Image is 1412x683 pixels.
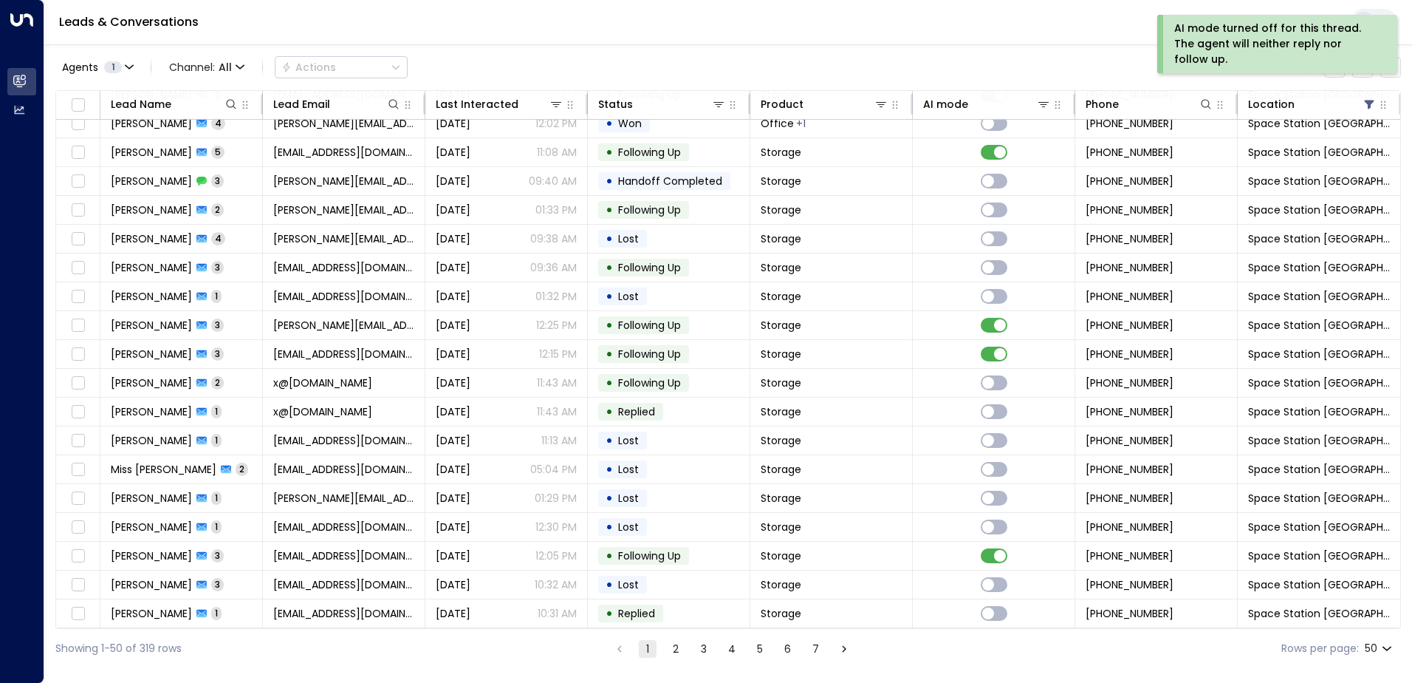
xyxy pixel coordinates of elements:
[723,640,741,658] button: Go to page 4
[530,462,577,477] p: 05:04 PM
[761,318,801,333] span: Storage
[530,260,577,275] p: 09:36 AM
[111,577,192,592] span: Caron Willis
[1086,231,1173,246] span: +447889876395
[69,432,87,450] span: Toggle select row
[807,640,825,658] button: Go to page 7
[1248,174,1390,188] span: Space Station Doncaster
[69,518,87,537] span: Toggle select row
[618,376,681,390] span: Following Up
[1248,577,1390,592] span: Space Station Doncaster
[69,201,87,220] span: Toggle select row
[1086,174,1173,188] span: +447760693849
[111,404,192,419] span: Frank Sidebottom
[69,547,87,565] span: Toggle select row
[606,197,613,222] div: •
[211,232,225,245] span: 4
[211,319,224,331] span: 3
[618,145,681,160] span: Following Up
[211,492,222,504] span: 1
[273,289,414,304] span: andrewmartin180@gmail.com
[211,607,222,619] span: 1
[618,433,639,448] span: Lost
[761,548,801,563] span: Storage
[1248,145,1390,160] span: Space Station Doncaster
[1086,95,1119,113] div: Phone
[436,203,470,217] span: Aug 26, 2025
[618,548,681,563] span: Following Up
[69,143,87,162] span: Toggle select row
[273,95,330,113] div: Lead Email
[1086,260,1173,275] span: +447725835716
[761,95,888,113] div: Product
[211,290,222,302] span: 1
[69,605,87,623] span: Toggle select row
[761,260,801,275] span: Storage
[1248,606,1390,621] span: Space Station Doncaster
[606,428,613,453] div: •
[111,491,192,506] span: Ann-Marie Gane
[761,289,801,304] span: Storage
[1086,577,1173,592] span: +447905427221
[538,606,577,621] p: 10:31 AM
[69,172,87,191] span: Toggle select row
[761,376,801,390] span: Storage
[537,404,577,419] p: 11:43 AM
[69,316,87,335] span: Toggle select row
[111,462,216,477] span: Miss m samadi
[273,231,414,246] span: kate.1608@hotmail.co.uk
[618,116,642,131] span: Won
[211,376,224,389] span: 2
[606,601,613,626] div: •
[606,111,613,136] div: •
[606,399,613,424] div: •
[1086,404,1173,419] span: +447890123456
[273,174,414,188] span: eddie.vabole@gmail.com
[539,347,577,361] p: 12:15 PM
[606,457,613,482] div: •
[835,640,853,658] button: Go to next page
[618,606,655,621] span: Replied
[69,230,87,248] span: Toggle select row
[1086,462,1173,477] span: +447817164824
[1086,433,1173,448] span: +447946153011
[211,578,224,591] span: 3
[436,116,470,131] span: Sep 01, 2025
[618,174,722,188] span: Handoff Completed
[436,318,470,333] span: Aug 31, 2025
[535,116,577,131] p: 12:02 PM
[273,318,414,333] span: trevor.j.peacock@gmail.com
[69,115,87,133] span: Toggle select row
[618,520,639,534] span: Lost
[273,95,401,113] div: Lead Email
[761,95,803,113] div: Product
[618,577,639,592] span: Lost
[273,491,414,506] span: annmarie.gane@gmail.com
[761,577,801,592] span: Storage
[606,169,613,194] div: •
[55,641,182,656] div: Showing 1-50 of 319 rows
[211,117,225,129] span: 4
[273,520,414,534] span: stevefinnegan@hotmail.co.uk
[761,606,801,621] span: Storage
[606,341,613,367] div: •
[111,95,171,113] div: Lead Name
[163,57,250,78] span: Channel:
[761,145,801,160] span: Storage
[606,284,613,309] div: •
[69,96,87,115] span: Toggle select all
[535,548,577,563] p: 12:05 PM
[436,174,470,188] span: Sep 01, 2025
[639,640,657,658] button: page 1
[1248,347,1390,361] span: Space Station Doncaster
[606,140,613,165] div: •
[436,462,470,477] span: Aug 30, 2025
[1248,95,1377,113] div: Location
[618,231,639,246] span: Lost
[111,520,192,534] span: Steve Finnegan
[281,61,336,74] div: Actions
[111,145,192,160] span: Chloe Woodhouse
[695,640,713,658] button: Go to page 3
[273,606,414,621] span: sixdegrees.seperate@spacestation.co.uk
[923,95,968,113] div: AI mode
